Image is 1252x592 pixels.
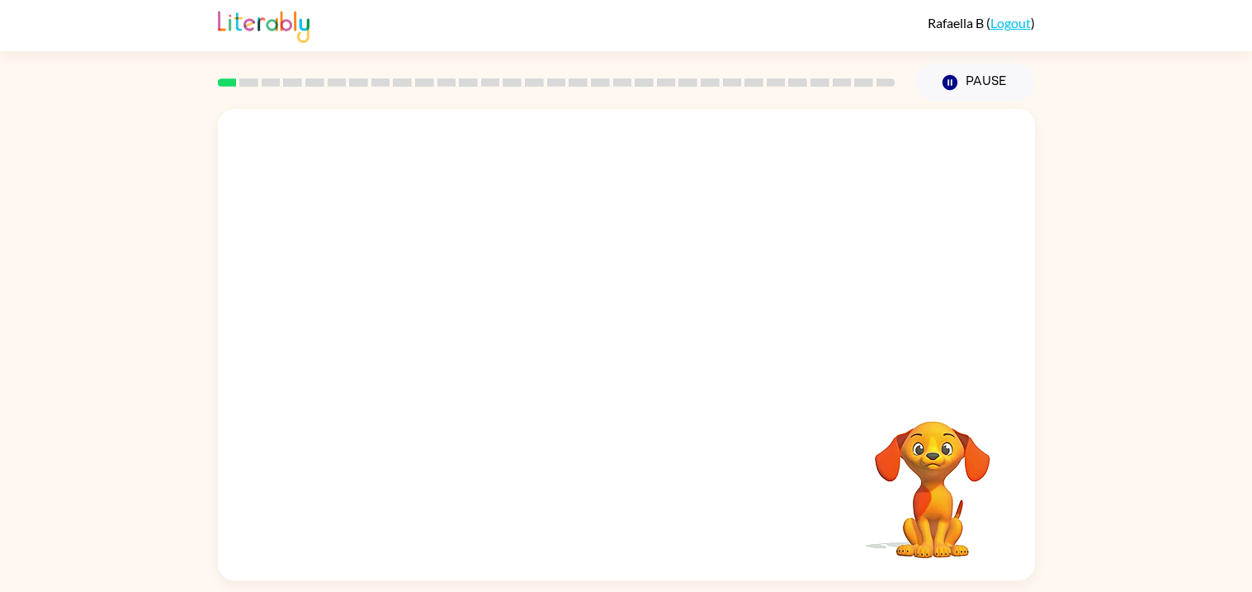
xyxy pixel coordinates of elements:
[928,15,1035,31] div: ( )
[990,15,1031,31] a: Logout
[928,15,986,31] span: Rafaella B
[850,395,1015,561] video: Your browser must support playing .mp4 files to use Literably. Please try using another browser.
[915,64,1035,102] button: Pause
[218,7,309,43] img: Literably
